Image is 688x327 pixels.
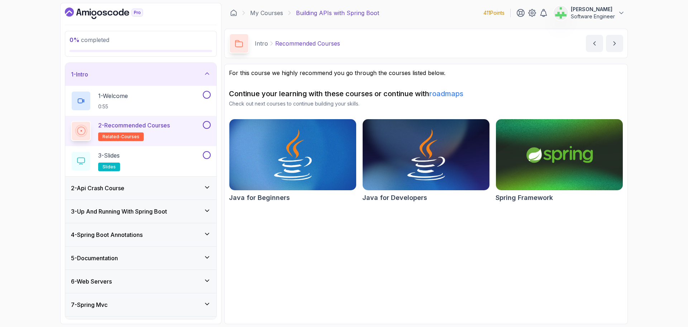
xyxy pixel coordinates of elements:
[65,200,216,223] button: 3-Up And Running With Spring Boot
[71,254,118,262] h3: 5 - Documentation
[71,230,143,239] h3: 4 - Spring Boot Annotations
[658,298,681,320] iframe: chat widget
[70,36,80,43] span: 0 %
[229,193,290,203] h2: Java for Beginners
[275,39,340,48] p: Recommended Courses
[552,145,681,295] iframe: chat widget
[362,119,490,203] a: Java for Developers cardJava for Developers
[586,35,603,52] button: previous content
[71,300,107,309] h3: 7 - Spring Mvc
[229,89,623,99] h2: Continue your learning with these courses or continue with
[229,100,623,107] p: Check out next courses to continue building your skills.
[102,164,116,170] span: slides
[571,13,615,20] p: Software Engineer
[71,121,211,141] button: 2-Recommended Coursesrelated-courses
[483,9,505,17] p: 411 Points
[98,103,128,110] p: 0:55
[71,277,112,286] h3: 6 - Web Servers
[554,6,625,20] button: user profile image[PERSON_NAME]Software Engineer
[98,92,128,100] p: 1 - Welcome
[65,247,216,270] button: 5-Documentation
[571,6,615,13] p: [PERSON_NAME]
[606,35,623,52] button: next content
[71,70,88,79] h3: 1 - Intro
[65,293,216,316] button: 7-Spring Mvc
[71,91,211,111] button: 1-Welcome0:55
[71,151,211,171] button: 3-Slidesslides
[229,119,357,203] a: Java for Beginners cardJava for Beginners
[429,89,463,98] a: roadmaps
[65,223,216,246] button: 4-Spring Boot Annotations
[71,184,124,192] h3: 2 - Api Crash Course
[98,151,120,160] p: 3 - Slides
[98,121,170,130] p: 2 - Recommended Courses
[65,63,216,86] button: 1-Intro
[102,134,139,140] span: related-courses
[496,193,553,203] h2: Spring Framework
[65,177,216,200] button: 2-Api Crash Course
[255,39,268,48] p: Intro
[362,193,427,203] h2: Java for Developers
[496,119,623,190] img: Spring Framework card
[70,36,109,43] span: completed
[496,119,623,203] a: Spring Framework cardSpring Framework
[71,207,167,216] h3: 3 - Up And Running With Spring Boot
[229,69,623,77] p: For this course we highly recommend you go through the courses listed below.
[250,9,283,17] a: My Courses
[554,6,568,20] img: user profile image
[229,119,356,190] img: Java for Beginners card
[363,119,489,190] img: Java for Developers card
[65,8,159,19] a: Dashboard
[230,9,237,17] a: Dashboard
[65,270,216,293] button: 6-Web Servers
[296,9,379,17] p: Building APIs with Spring Boot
